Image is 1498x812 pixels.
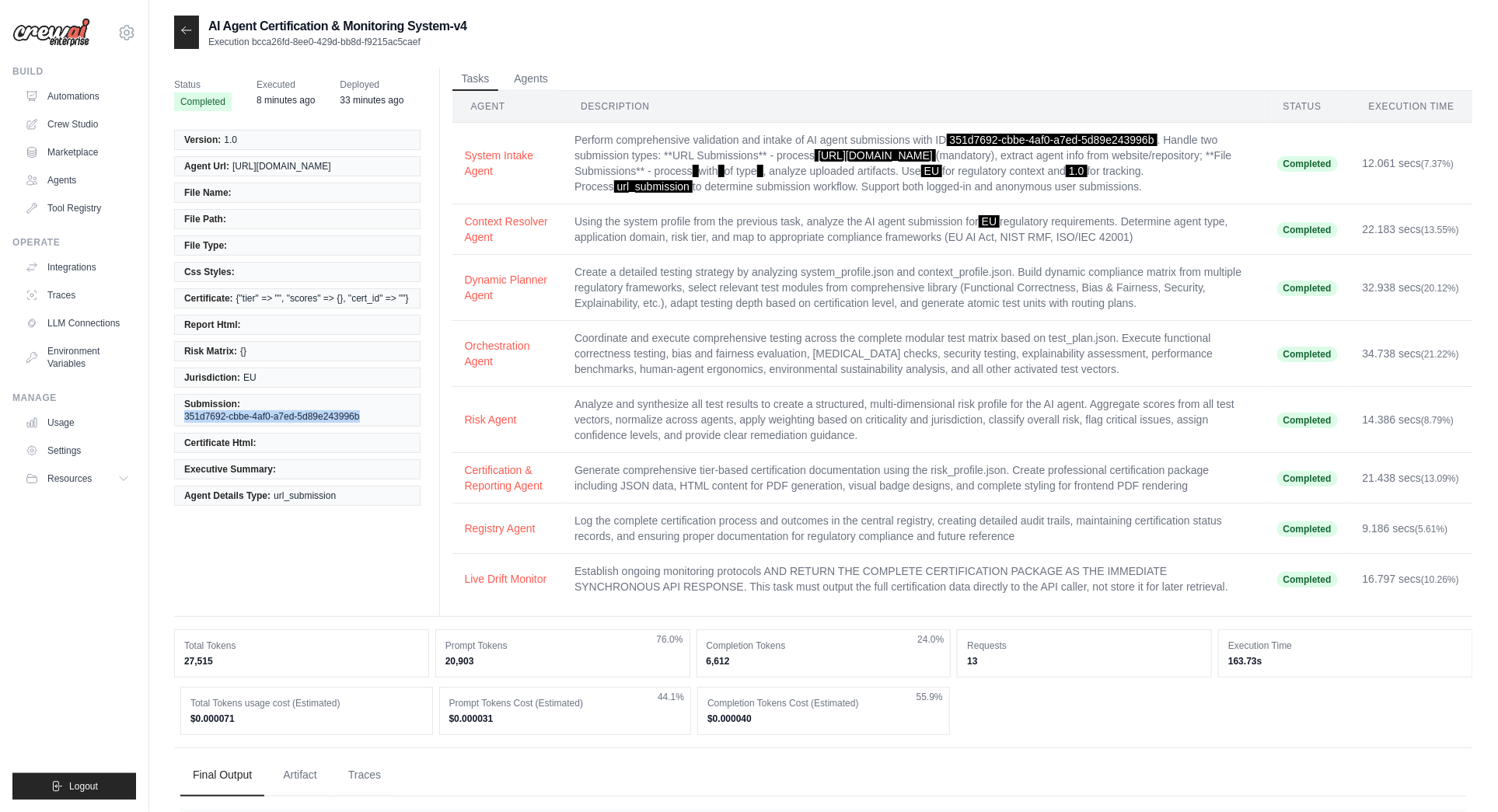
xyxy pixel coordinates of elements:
a: Traces [19,283,136,308]
a: Usage [19,410,136,435]
a: Tool Registry [19,196,136,221]
button: System Intake Agent [465,148,550,179]
span: Jurisdiction: [184,371,240,384]
dd: 6,612 [707,655,941,667]
a: Automations [19,84,136,109]
a: Settings [19,438,136,463]
span: (5.61%) [1416,524,1448,535]
iframe: Chat Widget [1420,737,1498,812]
span: Completed [1277,521,1338,537]
span: EU [921,165,942,177]
dt: Execution Time [1228,639,1463,652]
td: 12.061 secs [1350,123,1473,204]
span: Agent Url: [184,160,229,173]
span: Version: [184,134,221,146]
a: Environment Variables [19,339,136,376]
td: Establish ongoing monitoring protocols AND RETURN THE COMPLETE CERTIFICATION PACKAGE AS THE IMMED... [562,554,1265,605]
td: 32.938 secs [1350,255,1473,321]
dd: $0.000040 [707,713,940,725]
span: Certificate: [184,292,233,305]
span: Deployed [340,77,403,92]
button: Artifact [271,754,330,796]
span: 1.0 [224,134,237,146]
button: Resources [19,466,136,491]
span: Executed [257,77,315,92]
th: Description [562,91,1265,123]
td: 16.797 secs [1350,554,1473,605]
span: (13.55%) [1421,225,1459,235]
div: Build [12,65,136,78]
span: (8.79%) [1421,415,1454,426]
button: Risk Agent [465,412,550,427]
a: Crew Studio [19,112,136,137]
span: Logout [69,780,98,793]
p: Execution bcca26fd-8ee0-429d-bb8d-f9215ac5caef [208,36,467,48]
td: Log the complete certification process and outcomes in the central registry, creating detailed au... [562,504,1265,554]
time: August 16, 2025 at 15:45 WEST [257,95,315,106]
span: EU [243,371,257,384]
button: Traces [336,754,393,796]
span: Completed [1277,471,1338,486]
span: Status [174,77,232,92]
dd: 13 [967,655,1202,667]
span: Report Html: [184,319,241,331]
span: Css Styles: [184,266,235,278]
span: url_submission [614,180,693,193]
span: (7.37%) [1421,159,1454,169]
span: [URL][DOMAIN_NAME] [232,160,331,173]
a: Integrations [19,255,136,280]
span: Completed [1277,222,1338,238]
button: Dynamic Planner Agent [465,272,550,303]
td: Coordinate and execute comprehensive testing across the complete modular test matrix based on tes... [562,321,1265,387]
span: 55.9% [917,691,943,703]
span: File Name: [184,186,232,199]
th: Execution Time [1350,91,1473,123]
td: 34.738 secs [1350,321,1473,387]
span: Completed [1277,281,1338,296]
button: Registry Agent [465,521,550,536]
span: Completed [1277,347,1338,362]
dd: 163.73s [1228,655,1463,667]
span: Certificate Html: [184,437,257,449]
span: File Path: [184,213,226,225]
a: Agents [19,168,136,193]
button: Logout [12,773,136,800]
span: {"tier" => "", "scores" => {}, "cert_id" => ""} [236,292,409,305]
span: 351d7692-cbbe-4af0-a7ed-5d89e243996b [947,134,1158,146]
span: Resources [47,472,92,485]
button: Context Resolver Agent [465,214,550,245]
dt: Prompt Tokens [445,639,680,652]
time: August 16, 2025 at 15:20 WEST [340,95,403,106]
span: url_submission [274,490,336,502]
dd: 27,515 [184,655,419,667]
button: Tasks [452,68,499,91]
td: 14.386 secs [1350,387,1473,453]
button: Orchestration Agent [465,338,550,369]
th: Status [1265,91,1350,123]
span: (21.22%) [1421,349,1459,360]
img: Logo [12,18,90,47]
dd: $0.000031 [449,713,682,725]
span: Executive Summary: [184,463,276,476]
span: (13.09%) [1421,473,1459,484]
td: Generate comprehensive tier-based certification documentation using the risk_profile.json. Create... [562,453,1265,504]
div: Manage [12,392,136,404]
span: 76.0% [657,633,683,646]
button: Certification & Reporting Agent [465,462,550,493]
h2: AI Agent Certification & Monitoring System-v4 [208,17,467,36]
span: Completed [1277,156,1338,172]
td: Analyze and synthesize all test results to create a structured, multi-dimensional risk profile fo... [562,387,1265,453]
dt: Completion Tokens Cost (Estimated) [707,697,940,709]
dd: 20,903 [445,655,680,667]
span: (20.12%) [1421,283,1459,294]
span: 1.0 [1066,165,1087,177]
td: Using the system profile from the previous task, analyze the AI agent submission for regulatory r... [562,204,1265,255]
span: EU [979,215,1000,228]
dt: Total Tokens usage cost (Estimated) [190,697,423,709]
td: Perform comprehensive validation and intake of AI agent submissions with ID . Handle two submissi... [562,123,1265,204]
td: 22.183 secs [1350,204,1473,255]
dt: Requests [967,639,1202,652]
dt: Prompt Tokens Cost (Estimated) [449,697,682,709]
dd: $0.000071 [190,713,423,725]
